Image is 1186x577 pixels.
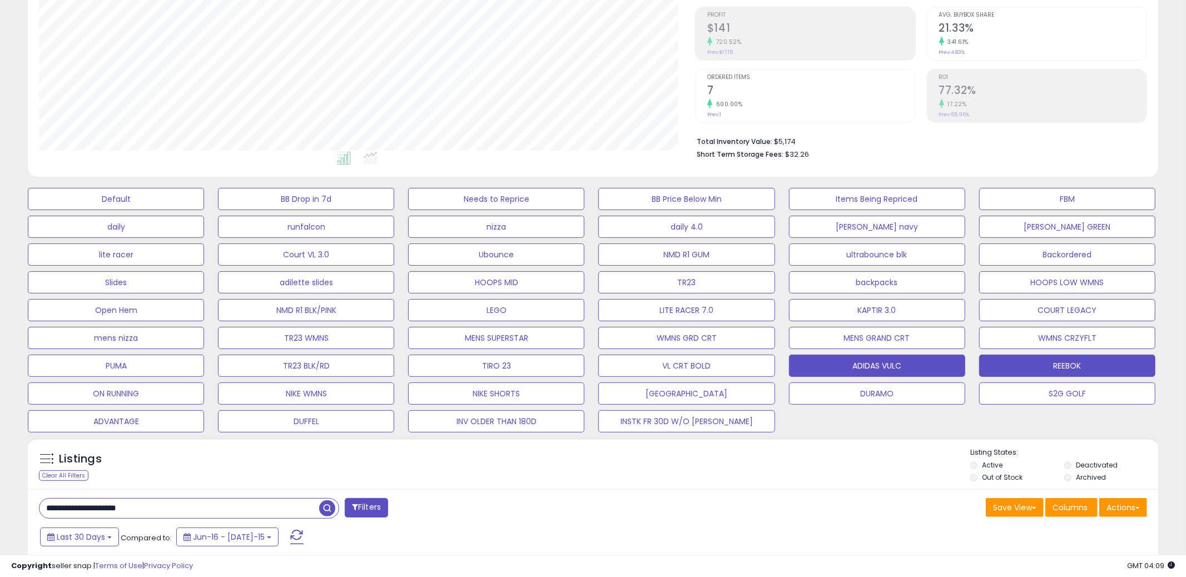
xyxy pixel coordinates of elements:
[59,451,102,467] h5: Listings
[598,188,775,210] button: BB Price Below Min
[28,410,204,432] button: ADVANTAGE
[979,243,1155,266] button: Backordered
[218,216,394,238] button: runfalcon
[789,327,965,349] button: MENS GRAND CRT
[598,271,775,294] button: TR23
[979,216,1155,238] button: [PERSON_NAME] GREEN
[598,382,775,405] button: [GEOGRAPHIC_DATA]
[707,12,915,18] span: Profit
[28,382,204,405] button: ON RUNNING
[707,84,915,99] h2: 7
[939,84,1147,99] h2: 77.32%
[1076,460,1118,470] label: Deactivated
[1053,502,1088,513] span: Columns
[28,299,204,321] button: Open Hem
[345,498,388,518] button: Filters
[598,410,775,432] button: INSTK FR 30D W/O [PERSON_NAME]
[1127,560,1175,571] span: 2025-08-17 04:09 GMT
[1045,498,1098,517] button: Columns
[28,271,204,294] button: Slides
[944,100,967,108] small: 17.22%
[982,472,1023,482] label: Out of Stock
[789,382,965,405] button: DURAMO
[939,49,965,56] small: Prev: 4.83%
[144,560,193,571] a: Privacy Policy
[979,188,1155,210] button: FBM
[218,271,394,294] button: adilette slides
[707,111,721,118] small: Prev: 1
[979,327,1155,349] button: WMNS CRZYFLT
[28,327,204,349] button: mens nizza
[121,533,172,543] span: Compared to:
[970,447,1158,458] p: Listing States:
[218,243,394,266] button: Court VL 3.0
[408,355,584,377] button: TIRO 23
[408,216,584,238] button: nizza
[789,243,965,266] button: ultrabounce blk
[979,382,1155,405] button: S2G GOLF
[939,111,970,118] small: Prev: 65.96%
[707,74,915,81] span: Ordered Items
[598,299,775,321] button: LITE RACER 7.0
[979,355,1155,377] button: REEBOK
[57,531,105,543] span: Last 30 Days
[939,22,1147,37] h2: 21.33%
[939,12,1147,18] span: Avg. Buybox Share
[712,100,743,108] small: 600.00%
[986,498,1044,517] button: Save View
[785,149,809,160] span: $32.26
[39,470,88,481] div: Clear All Filters
[789,188,965,210] button: Items Being Repriced
[193,531,265,543] span: Jun-16 - [DATE]-15
[408,410,584,432] button: INV OLDER THAN 180D
[408,327,584,349] button: MENS SUPERSTAR
[408,299,584,321] button: LEGO
[944,38,969,46] small: 341.61%
[979,299,1155,321] button: COURT LEGACY
[707,49,733,56] small: Prev: $17.15
[176,528,279,546] button: Jun-16 - [DATE]-15
[982,460,1003,470] label: Active
[598,243,775,266] button: NMD R1 GUM
[1076,472,1106,482] label: Archived
[28,188,204,210] button: Default
[408,271,584,294] button: HOOPS MID
[28,216,204,238] button: daily
[28,355,204,377] button: PUMA
[218,382,394,405] button: NIKE WMNS
[789,216,965,238] button: [PERSON_NAME] navy
[11,561,193,571] div: seller snap | |
[598,216,775,238] button: daily 4.0
[218,299,394,321] button: NMD R1 BLK/PINK
[408,243,584,266] button: Ubounce
[712,38,742,46] small: 720.52%
[697,150,783,159] b: Short Term Storage Fees:
[598,327,775,349] button: WMNS GRD CRT
[408,382,584,405] button: NIKE SHORTS
[697,134,1139,147] li: $5,174
[28,243,204,266] button: lite racer
[697,137,772,146] b: Total Inventory Value:
[218,355,394,377] button: TR23 BLK/RD
[979,271,1155,294] button: HOOPS LOW WMNS
[789,355,965,377] button: ADIDAS VULC
[408,188,584,210] button: Needs to Reprice
[40,528,119,546] button: Last 30 Days
[707,22,915,37] h2: $141
[939,74,1147,81] span: ROI
[598,355,775,377] button: VL CRT BOLD
[95,560,142,571] a: Terms of Use
[218,410,394,432] button: DUFFEL
[218,188,394,210] button: BB Drop in 7d
[11,560,52,571] strong: Copyright
[218,327,394,349] button: TR23 WMNS
[789,271,965,294] button: backpacks
[789,299,965,321] button: KAPTIR 3.0
[1099,498,1147,517] button: Actions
